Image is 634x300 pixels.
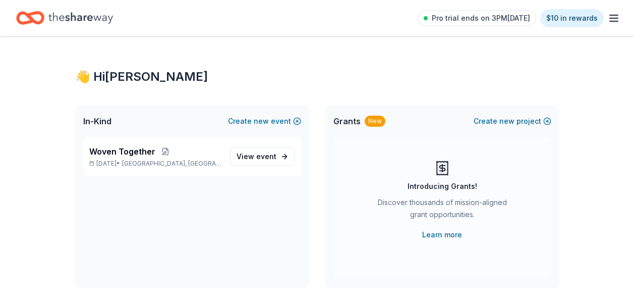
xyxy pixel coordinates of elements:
[422,229,462,241] a: Learn more
[540,9,604,27] a: $10 in rewards
[474,115,551,127] button: Createnewproject
[89,145,155,158] span: Woven Together
[333,115,361,127] span: Grants
[230,147,295,166] a: View event
[228,115,301,127] button: Createnewevent
[408,180,477,192] div: Introducing Grants!
[365,116,385,127] div: New
[237,151,276,163] span: View
[89,160,222,168] p: [DATE] •
[16,6,113,30] a: Home
[432,12,530,24] span: Pro trial ends on 3PM[DATE]
[122,160,221,168] span: [GEOGRAPHIC_DATA], [GEOGRAPHIC_DATA]
[254,115,269,127] span: new
[418,10,536,26] a: Pro trial ends on 3PM[DATE]
[256,152,276,161] span: event
[75,69,559,85] div: 👋 Hi [PERSON_NAME]
[499,115,514,127] span: new
[83,115,111,127] span: In-Kind
[374,196,511,225] div: Discover thousands of mission-aligned grant opportunities.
